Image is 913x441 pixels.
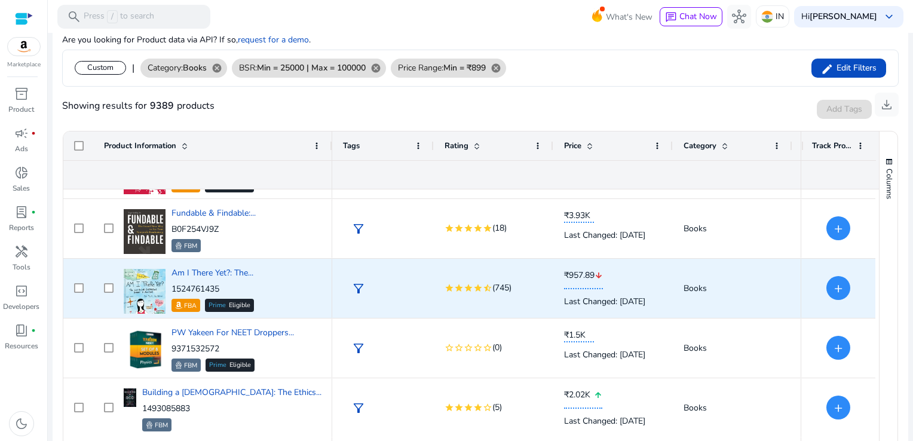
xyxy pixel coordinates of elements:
[464,403,473,412] mat-icon: star
[483,283,492,293] mat-icon: star_half
[564,210,594,222] span: ₹3.93K
[14,126,29,140] span: campaign
[171,207,256,219] a: Fundable & Findable:...
[171,223,256,235] p: B0F254VJ9Z
[761,11,773,23] img: in.svg
[445,403,454,412] mat-icon: star
[880,97,894,112] span: download
[564,289,662,314] div: Last Changed: [DATE]
[826,396,850,419] button: +
[776,6,784,27] p: IN
[239,62,366,74] span: BSR:
[684,223,707,234] span: Books
[812,140,852,151] span: Track Product
[171,327,294,338] a: PW Yakeen For NEET Droppers...
[14,87,29,101] span: inventory_2
[171,343,294,355] p: 9371532572
[14,284,29,298] span: code_blocks
[564,409,662,433] div: Last Changed: [DATE]
[875,93,899,117] button: download
[473,283,483,293] mat-icon: star
[67,10,81,24] span: search
[14,416,29,431] span: dark_mode
[398,62,486,74] span: Price Range:
[183,62,207,73] b: Books
[9,222,34,233] p: Reports
[14,323,29,338] span: book_4
[473,223,483,233] mat-icon: star
[209,302,226,309] span: Prime
[884,169,894,199] span: Columns
[684,283,707,294] span: Books
[606,7,652,27] span: What's New
[257,62,366,73] b: Min = 25000 | Max = 100000
[564,389,594,401] span: ₹2.02K
[14,166,29,180] span: donut_small
[238,34,309,45] a: request for a demo
[445,223,454,233] mat-icon: star
[155,419,168,431] p: FBM
[595,264,603,288] mat-icon: arrow_downward
[445,343,454,353] mat-icon: star_border
[31,328,36,333] span: fiber_manual_record
[492,221,507,235] span: (18)
[184,300,197,312] p: FBA
[31,131,36,136] span: fiber_manual_record
[486,63,506,73] mat-icon: cancel
[684,342,707,354] span: Books
[684,140,716,151] span: Category
[8,104,34,115] p: Product
[882,10,896,24] span: keyboard_arrow_down
[492,341,502,355] span: (0)
[732,10,746,24] span: hub
[826,276,850,300] button: +
[665,11,677,23] span: chat
[62,99,215,113] div: Showing results for products
[826,336,850,360] button: +
[142,387,321,398] span: Building a [DEMOGRAPHIC_DATA]: The Ethics...
[660,7,722,26] button: chatChat Now
[62,33,311,46] p: Are you looking for Product data via API? If so, .
[684,402,707,414] span: Books
[206,359,255,372] div: Eligible
[454,403,464,412] mat-icon: star
[142,403,321,415] p: 1493085883
[821,60,834,78] mat-icon: edit
[84,10,154,23] p: Press to search
[3,301,39,312] p: Developers
[492,400,502,415] span: (5)
[132,61,134,75] div: |
[351,281,366,296] span: filter_alt
[148,62,207,74] span: Category:
[727,5,751,29] button: hub
[107,10,118,23] span: /
[564,140,581,151] span: Price
[351,341,366,356] span: filter_alt
[13,183,30,194] p: Sales
[171,283,254,295] p: 1524761435
[75,61,126,75] div: Custom
[811,59,886,78] button: Edit Filters
[454,343,464,353] mat-icon: star_border
[104,140,176,151] span: Product Information
[184,240,197,252] p: FBM
[564,342,662,367] div: Last Changed: [DATE]
[171,267,253,278] a: Am I There Yet?: The...
[564,223,662,247] div: Last Changed: [DATE]
[810,11,877,22] b: [PERSON_NAME]
[483,343,492,353] mat-icon: star_border
[454,283,464,293] mat-icon: star
[14,205,29,219] span: lab_profile
[351,401,366,415] span: filter_alt
[443,62,486,73] b: Min = ₹899
[147,99,177,113] b: 9389
[564,269,595,281] span: ₹957.89
[343,140,360,151] span: Tags
[679,11,717,22] span: Chat Now
[366,63,386,73] mat-icon: cancel
[564,329,594,341] span: ₹1.5K
[464,223,473,233] mat-icon: star
[5,341,38,351] p: Resources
